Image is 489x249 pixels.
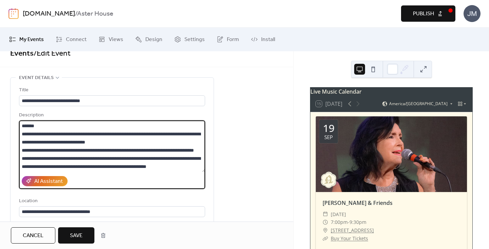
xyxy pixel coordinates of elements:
a: Install [246,30,280,49]
div: Title [19,86,204,94]
a: Buy Your Tickets [331,235,368,242]
div: ​ [323,234,328,243]
a: Connect [51,30,92,49]
div: Sep [324,135,333,140]
span: [DATE] [331,210,346,218]
div: ​ [323,218,328,226]
a: [DOMAIN_NAME] [23,7,75,20]
button: Publish [401,5,455,22]
a: My Events [4,30,49,49]
span: Save [70,232,83,240]
span: 7:00pm [331,218,348,226]
div: ​ [323,210,328,218]
div: Location [19,197,204,205]
a: [PERSON_NAME] & Friends [323,199,393,207]
a: Design [130,30,167,49]
a: Events [10,46,34,61]
span: My Events [19,36,44,44]
span: 9:30pm [349,218,366,226]
span: Publish [413,10,434,18]
div: AI Assistant [34,177,63,186]
a: Views [93,30,128,49]
button: Cancel [11,227,55,244]
span: - [348,218,349,226]
a: [STREET_ADDRESS] [331,226,374,234]
img: logo [8,8,19,19]
button: AI Assistant [22,176,68,186]
span: Form [227,36,239,44]
div: ​ [323,226,328,234]
a: Form [212,30,244,49]
button: Save [58,227,94,244]
b: Aster House [77,7,113,20]
span: Connect [66,36,87,44]
a: Settings [169,30,210,49]
span: Event details [19,74,54,82]
div: Description [19,111,204,119]
div: 19 [323,123,334,133]
span: Design [145,36,162,44]
span: Settings [184,36,205,44]
span: Install [261,36,275,44]
div: Live Music Calendar [310,88,472,96]
div: JM [464,5,481,22]
span: Views [109,36,123,44]
span: America/[GEOGRAPHIC_DATA] [389,102,448,106]
b: / [75,7,77,20]
span: Cancel [23,232,43,240]
span: / Edit Event [34,46,71,61]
